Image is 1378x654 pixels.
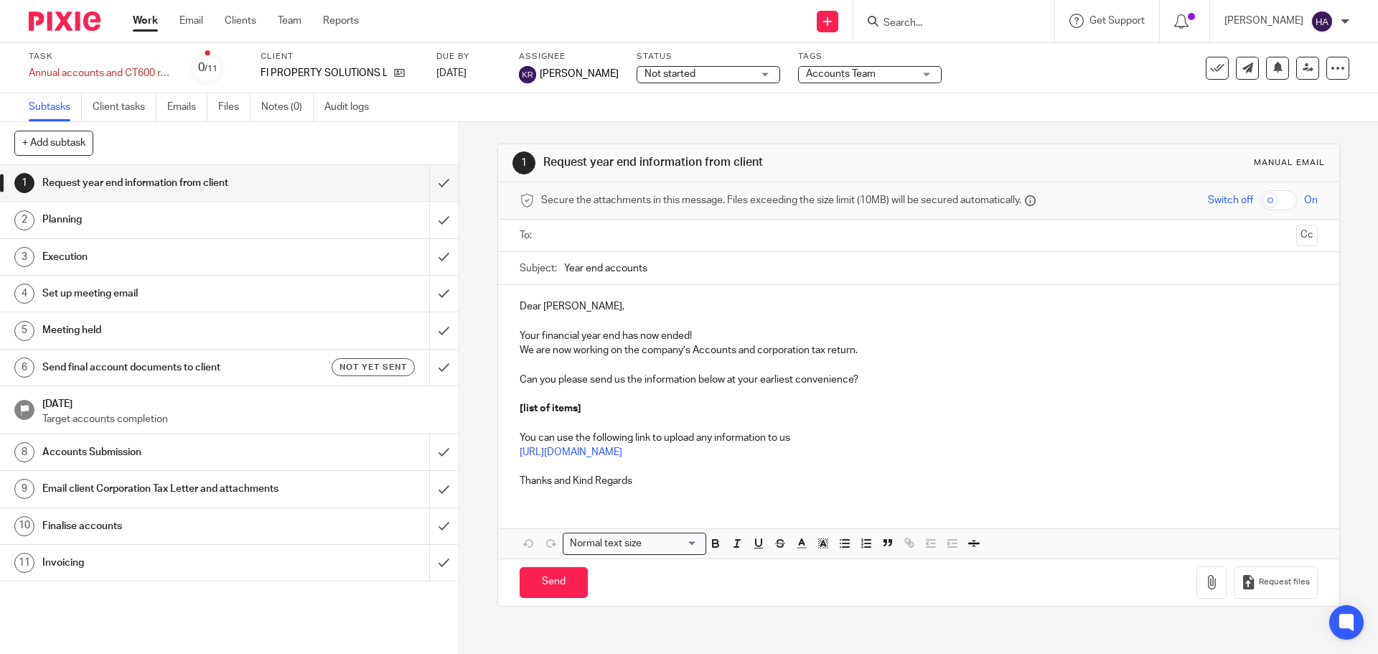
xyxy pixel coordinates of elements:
label: To: [520,228,535,243]
span: Get Support [1089,16,1145,26]
div: Search for option [563,533,706,555]
input: Search [882,17,1011,30]
h1: Finalise accounts [42,515,291,537]
div: 6 [14,358,34,378]
label: Tags [798,51,942,62]
img: svg%3E [1311,10,1334,33]
span: [DATE] [436,68,467,78]
span: Secure the attachments in this message. Files exceeding the size limit (10MB) will be secured aut... [541,193,1021,207]
div: Manual email [1254,157,1325,169]
strong: [list of items] [520,403,581,414]
label: Task [29,51,172,62]
a: Client tasks [93,93,156,121]
button: Request files [1234,566,1317,599]
a: Emails [167,93,207,121]
p: FI PROPERTY SOLUTIONS LTD [261,66,387,80]
button: Cc [1296,225,1318,246]
div: 4 [14,284,34,304]
input: Send [520,567,588,598]
label: Subject: [520,261,557,276]
p: Thanks and Kind Regards [520,474,1317,488]
small: /11 [205,65,217,73]
a: Work [133,14,158,28]
a: Files [218,93,250,121]
img: svg%3E [519,66,536,83]
div: 3 [14,247,34,267]
h1: Send final account documents to client [42,357,291,378]
div: 9 [14,479,34,499]
input: Search for option [646,536,698,551]
p: Your financial year end has now ended! [520,329,1317,343]
label: Assignee [519,51,619,62]
p: Can you please send us the information below at your earliest convenience? [520,373,1317,387]
div: 8 [14,442,34,462]
div: 11 [14,553,34,573]
a: Clients [225,14,256,28]
span: Not started [645,69,695,79]
span: On [1304,193,1318,207]
h1: [DATE] [42,393,444,411]
h1: Request year end information from client [42,172,291,194]
div: 10 [14,516,34,536]
label: Due by [436,51,501,62]
h1: Set up meeting email [42,283,291,304]
h1: Request year end information from client [543,155,950,170]
div: Annual accounts and CT600 return - [DATE] [29,66,172,80]
a: [URL][DOMAIN_NAME] [520,447,622,457]
h1: Email client Corporation Tax Letter and attachments [42,478,291,500]
p: Dear [PERSON_NAME], [520,299,1317,314]
span: Switch off [1208,193,1253,207]
h1: Planning [42,209,291,230]
img: Pixie [29,11,100,31]
p: [PERSON_NAME] [1224,14,1303,28]
h1: Invoicing [42,552,291,574]
h1: Meeting held [42,319,291,341]
h1: Execution [42,246,291,268]
div: 1 [512,151,535,174]
label: Status [637,51,780,62]
span: [PERSON_NAME] [540,67,619,81]
p: We are now working on the company’s Accounts and corporation tax return. [520,343,1317,358]
a: Email [179,14,203,28]
p: Target accounts completion [42,412,444,426]
div: 5 [14,321,34,341]
a: Audit logs [324,93,380,121]
span: Normal text size [566,536,645,551]
a: Subtasks [29,93,82,121]
label: Client [261,51,418,62]
p: You can use the following link to upload any information to us [520,431,1317,445]
div: 0 [198,60,217,76]
h1: Accounts Submission [42,442,291,463]
a: Notes (0) [261,93,314,121]
span: Request files [1259,576,1310,588]
div: Annual accounts and CT600 return - February 2025 [29,66,172,80]
div: 1 [14,173,34,193]
div: 2 [14,210,34,230]
span: Accounts Team [806,69,876,79]
button: + Add subtask [14,131,93,155]
span: Not yet sent [339,361,407,373]
a: Team [278,14,301,28]
a: Reports [323,14,359,28]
